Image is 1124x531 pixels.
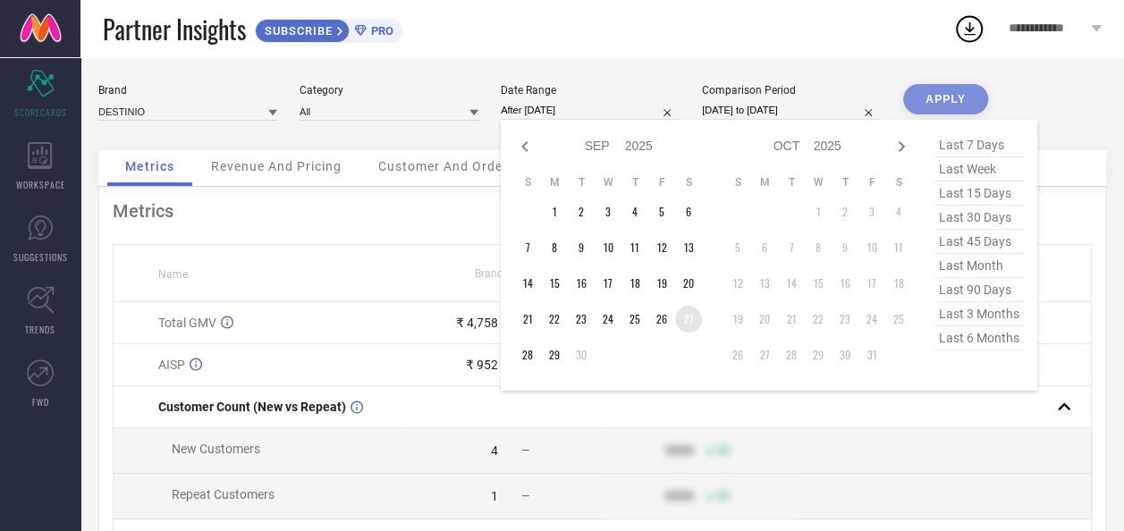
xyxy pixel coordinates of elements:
[891,136,912,157] div: Next month
[300,84,478,97] div: Category
[568,270,595,297] td: Tue Sep 16 2025
[568,198,595,225] td: Tue Sep 02 2025
[621,306,648,333] td: Thu Sep 25 2025
[367,24,393,38] span: PRO
[568,234,595,261] td: Tue Sep 09 2025
[675,175,702,190] th: Saturday
[113,200,1092,222] div: Metrics
[805,175,832,190] th: Wednesday
[716,444,729,457] span: 50
[514,341,541,368] td: Sun Sep 28 2025
[724,175,751,190] th: Sunday
[858,175,885,190] th: Friday
[953,13,985,45] div: Open download list
[934,181,1024,206] span: last 15 days
[595,198,621,225] td: Wed Sep 03 2025
[501,84,680,97] div: Date Range
[13,250,68,264] span: SUGGESTIONS
[885,175,912,190] th: Saturday
[675,270,702,297] td: Sat Sep 20 2025
[716,490,729,502] span: 50
[751,270,778,297] td: Mon Oct 13 2025
[491,443,498,458] div: 4
[158,400,346,414] span: Customer Count (New vs Repeat)
[751,175,778,190] th: Monday
[158,316,216,330] span: Total GMV
[778,341,805,368] td: Tue Oct 28 2025
[16,178,65,191] span: WORKSPACE
[514,136,536,157] div: Previous month
[934,230,1024,254] span: last 45 days
[664,443,693,458] div: 9999
[514,234,541,261] td: Sun Sep 07 2025
[98,84,277,97] div: Brand
[595,175,621,190] th: Wednesday
[778,234,805,261] td: Tue Oct 07 2025
[832,341,858,368] td: Thu Oct 30 2025
[858,234,885,261] td: Fri Oct 10 2025
[14,105,67,119] span: SCORECARDS
[172,487,275,501] span: Repeat Customers
[541,234,568,261] td: Mon Sep 08 2025
[832,175,858,190] th: Thursday
[541,270,568,297] td: Mon Sep 15 2025
[211,159,342,173] span: Revenue And Pricing
[501,101,680,120] input: Select date range
[832,306,858,333] td: Thu Oct 23 2025
[514,175,541,190] th: Sunday
[158,358,185,372] span: AISP
[541,341,568,368] td: Mon Sep 29 2025
[103,11,246,47] span: Partner Insights
[885,198,912,225] td: Sat Oct 04 2025
[778,175,805,190] th: Tuesday
[778,306,805,333] td: Tue Oct 21 2025
[805,198,832,225] td: Wed Oct 01 2025
[858,306,885,333] td: Fri Oct 24 2025
[648,175,675,190] th: Friday
[25,323,55,336] span: TRENDS
[724,341,751,368] td: Sun Oct 26 2025
[621,234,648,261] td: Thu Sep 11 2025
[466,358,498,372] div: ₹ 952
[934,206,1024,230] span: last 30 days
[648,198,675,225] td: Fri Sep 05 2025
[568,341,595,368] td: Tue Sep 30 2025
[885,234,912,261] td: Sat Oct 11 2025
[934,254,1024,278] span: last month
[125,159,174,173] span: Metrics
[491,489,498,503] div: 1
[832,234,858,261] td: Thu Oct 09 2025
[255,14,402,43] a: SUBSCRIBEPRO
[664,489,693,503] div: 9999
[378,159,515,173] span: Customer And Orders
[751,306,778,333] td: Mon Oct 20 2025
[648,306,675,333] td: Fri Sep 26 2025
[858,341,885,368] td: Fri Oct 31 2025
[514,270,541,297] td: Sun Sep 14 2025
[885,270,912,297] td: Sat Oct 18 2025
[521,490,529,502] span: —
[675,234,702,261] td: Sat Sep 13 2025
[858,198,885,225] td: Fri Oct 03 2025
[751,341,778,368] td: Mon Oct 27 2025
[475,267,534,280] span: Brand Value
[805,234,832,261] td: Wed Oct 08 2025
[172,442,260,456] span: New Customers
[595,234,621,261] td: Wed Sep 10 2025
[648,270,675,297] td: Fri Sep 19 2025
[858,270,885,297] td: Fri Oct 17 2025
[595,306,621,333] td: Wed Sep 24 2025
[885,306,912,333] td: Sat Oct 25 2025
[724,270,751,297] td: Sun Oct 12 2025
[832,198,858,225] td: Thu Oct 02 2025
[675,198,702,225] td: Sat Sep 06 2025
[621,175,648,190] th: Thursday
[621,198,648,225] td: Thu Sep 04 2025
[256,24,337,38] span: SUBSCRIBE
[934,278,1024,302] span: last 90 days
[568,306,595,333] td: Tue Sep 23 2025
[158,268,188,281] span: Name
[541,175,568,190] th: Monday
[648,234,675,261] td: Fri Sep 12 2025
[621,270,648,297] td: Thu Sep 18 2025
